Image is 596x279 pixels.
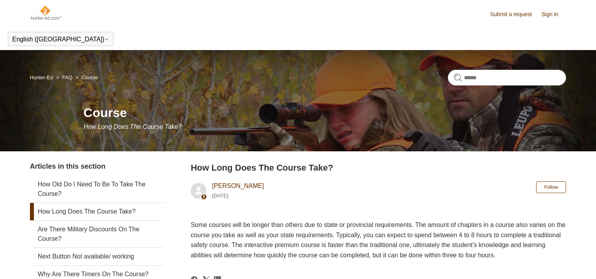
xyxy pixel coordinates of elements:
[536,181,566,193] button: Follow Article
[30,74,55,80] li: Hunter-Ed
[30,176,164,203] a: How Old Do I Need To Be To Take The Course?
[191,161,566,174] h2: How Long Does The Course Take?
[30,162,106,170] span: Articles in this section
[84,103,566,122] h1: Course
[30,203,164,220] a: How Long Does The Course Take?
[74,74,98,80] li: Course
[30,74,53,80] a: Hunter-Ed
[542,10,566,19] a: Sign in
[30,5,62,20] img: Hunter-Ed Help Center home page
[191,220,566,260] p: Some courses will be longer than others due to state or provincial requirements. The amount of ch...
[30,248,164,265] a: Next Button Not available/ working
[490,10,540,19] a: Submit a request
[62,74,72,80] a: FAQ
[55,74,74,80] li: FAQ
[30,221,164,247] a: Are There Military Discounts On The Course?
[448,70,566,86] input: Search
[12,36,109,43] button: English ([GEOGRAPHIC_DATA])
[212,193,228,199] time: 05/15/2024, 10:20
[82,74,98,80] a: Course
[84,123,182,130] span: How Long Does The Course Take?
[212,182,264,189] a: [PERSON_NAME]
